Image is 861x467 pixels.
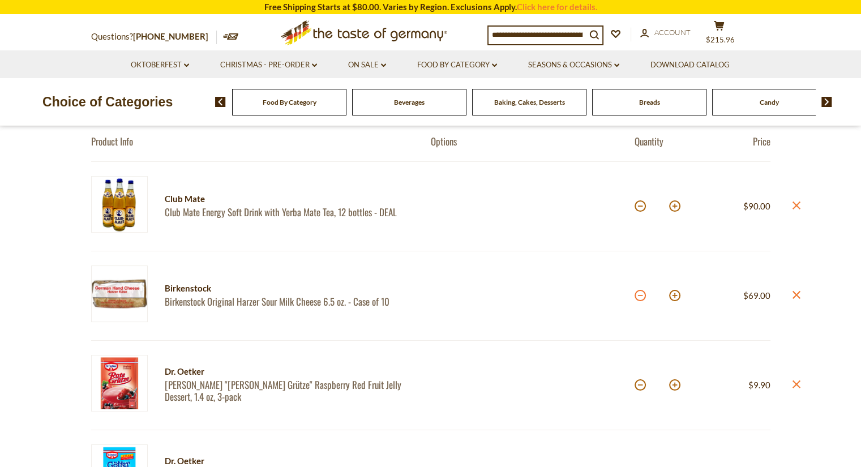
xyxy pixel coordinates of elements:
a: Seasons & Occasions [528,59,619,71]
a: Download Catalog [650,59,730,71]
div: Product Info [91,135,431,147]
a: Baking, Cakes, Desserts [494,98,565,106]
a: Food By Category [417,59,497,71]
span: Account [654,28,691,37]
span: $9.90 [748,380,770,390]
div: Options [431,135,635,147]
a: Food By Category [263,98,316,106]
a: Beverages [394,98,425,106]
span: $69.00 [743,290,770,301]
a: On Sale [348,59,386,71]
div: Birkenstock [165,281,411,295]
div: Club Mate [165,192,411,206]
a: Birkenstock Original Harzer Sour Milk Cheese 6.5 oz. - Case of 10 [165,295,411,307]
span: $215.96 [706,35,735,44]
a: Oktoberfest [131,59,189,71]
span: $90.00 [743,201,770,211]
img: Birkenstock Original Harzer Sour Milk Cheese [91,265,148,322]
button: $215.96 [702,20,736,49]
img: previous arrow [215,97,226,107]
div: Quantity [635,135,702,147]
a: Christmas - PRE-ORDER [220,59,317,71]
div: Price [702,135,770,147]
a: Click here for details. [517,2,597,12]
div: Dr. Oetker [165,365,411,379]
p: Questions? [91,29,217,44]
img: Dr. Oetker "Rote Grütze" Raspberry Red Fruit Jelly Dessert, 1.4 oz, 3-pack [91,355,148,412]
a: [PERSON_NAME] "[PERSON_NAME] Grütze" Raspberry Red Fruit Jelly Dessert, 1.4 oz, 3-pack [165,379,411,403]
a: Club Mate Energy Soft Drink with Yerba Mate Tea, 12 bottles - DEAL [165,206,411,218]
a: Breads [639,98,660,106]
a: Account [640,27,691,39]
a: Candy [760,98,779,106]
a: [PHONE_NUMBER] [133,31,208,41]
img: next arrow [821,97,832,107]
img: Club Mate Energy Soft Drink with Yerba Mate Tea, 12 bottles - DEAL [91,176,148,233]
